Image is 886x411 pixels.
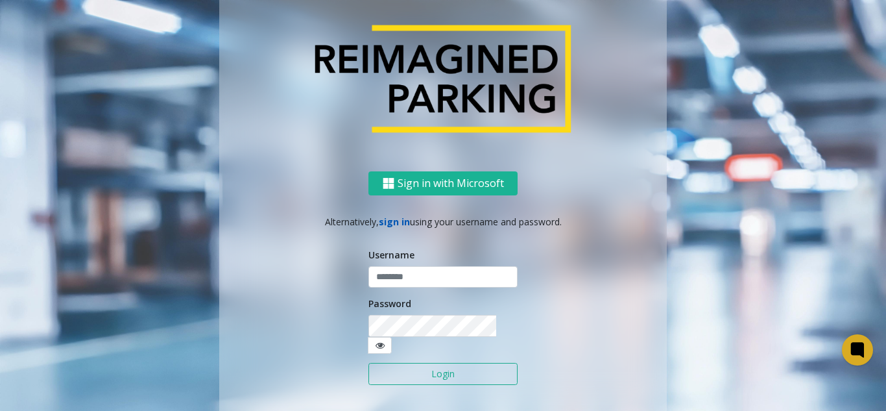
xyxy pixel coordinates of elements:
[368,363,518,385] button: Login
[379,216,410,228] a: sign in
[368,248,414,262] label: Username
[368,171,518,195] button: Sign in with Microsoft
[232,215,654,229] p: Alternatively, using your username and password.
[368,297,411,310] label: Password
